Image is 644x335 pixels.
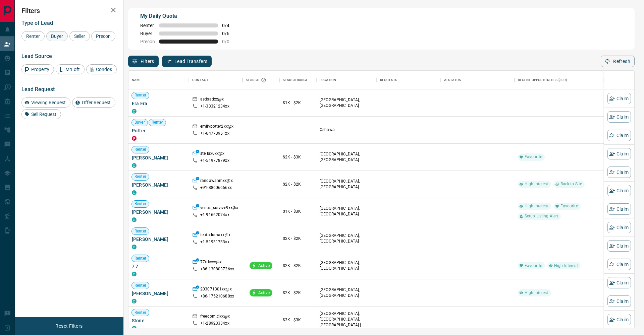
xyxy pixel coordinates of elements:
[607,93,631,104] button: Claim
[162,56,212,67] button: Lead Transfers
[132,236,185,243] span: [PERSON_NAME]
[320,287,373,298] p: [GEOGRAPHIC_DATA], [GEOGRAPHIC_DATA]
[279,71,316,89] div: Search Range
[132,120,148,125] span: Buyer
[522,263,545,269] span: Favourite
[522,290,551,296] span: High Interest
[140,12,237,20] p: My Daily Quota
[132,290,185,297] span: [PERSON_NAME]
[607,111,631,123] button: Claim
[132,136,137,141] div: property.ca
[200,321,229,326] p: +1- 28923334xx
[21,7,117,15] h2: Filters
[51,320,87,332] button: Reset Filters
[558,181,585,187] span: Back to Site
[189,71,243,89] div: Contact
[132,92,149,98] span: Renter
[522,181,551,187] span: High Interest
[601,56,635,67] button: Refresh
[69,31,90,41] div: Seller
[72,33,88,39] span: Seller
[222,23,237,28] span: 0 / 4
[283,208,313,214] p: $1K - $3K
[522,203,551,209] span: High Interest
[380,71,397,89] div: Requests
[283,100,313,106] p: $1K - $2K
[256,263,272,269] span: Active
[132,326,137,331] div: condos.ca
[56,64,85,74] div: MrLoft
[24,33,42,39] span: Renter
[132,299,137,304] div: condos.ca
[132,272,137,276] div: condos.ca
[132,190,137,195] div: condos.ca
[200,259,222,266] p: 77ttkxxx@x
[132,127,185,134] span: Potter
[607,130,631,141] button: Claim
[29,67,52,72] span: Property
[140,31,155,36] span: Buyer
[132,100,185,107] span: Era Era
[246,71,268,89] div: Search
[132,147,149,152] span: Renter
[515,71,604,89] div: Recent Opportunities (30d)
[128,56,159,67] button: Filters
[558,203,581,209] span: Favourite
[132,283,149,288] span: Renter
[132,263,185,270] span: 7 7
[140,39,155,44] span: Precon
[551,263,581,269] span: High Interest
[63,67,82,72] span: MrLoft
[522,154,545,160] span: Favourite
[607,240,631,252] button: Claim
[200,212,229,218] p: +1- 91662074xx
[283,181,313,187] p: $2K - $2K
[200,104,229,109] p: +1- 33321234xx
[21,53,52,59] span: Lead Source
[132,217,137,222] div: condos.ca
[200,124,233,131] p: emilypotter2xx@x
[200,205,238,212] p: venus_survive9xx@x
[132,154,185,161] span: [PERSON_NAME]
[200,286,232,293] p: 203071301xx@x
[200,178,233,185] p: randawahmxx@x
[149,120,166,125] span: Renter
[200,158,229,163] p: +1- 51977879xx
[283,71,308,89] div: Search Range
[607,259,631,270] button: Claim
[377,71,441,89] div: Requests
[200,293,234,299] p: +86- 175210680xx
[132,71,142,89] div: Name
[320,260,373,271] p: [GEOGRAPHIC_DATA], [GEOGRAPHIC_DATA]
[283,290,313,296] p: $2K - $2K
[72,97,115,108] div: Offer Request
[320,233,373,244] p: [GEOGRAPHIC_DATA], [GEOGRAPHIC_DATA]
[200,232,230,239] p: teuta.lumaxx@x
[607,295,631,307] button: Claim
[94,33,113,39] span: Precon
[132,163,137,168] div: condos.ca
[132,228,149,234] span: Renter
[21,20,53,26] span: Type of Lead
[200,266,234,272] p: +86- 130803726xx
[320,151,373,163] p: [GEOGRAPHIC_DATA], [GEOGRAPHIC_DATA]
[316,71,377,89] div: Location
[320,71,336,89] div: Location
[21,86,55,92] span: Lead Request
[283,263,313,269] p: $2K - $2K
[607,222,631,233] button: Claim
[607,314,631,325] button: Claim
[21,31,45,41] div: Renter
[132,245,137,249] div: condos.ca
[132,182,185,188] span: [PERSON_NAME]
[21,97,70,108] div: Viewing Request
[222,39,237,44] span: 0 / 0
[320,127,373,133] p: Oshawa
[132,174,149,180] span: Renter
[132,317,185,324] span: Stone
[200,239,229,245] p: +1- 51931733xx
[86,64,117,74] div: Condos
[283,154,313,160] p: $2K - $3K
[140,23,155,28] span: Renter
[192,71,208,89] div: Contact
